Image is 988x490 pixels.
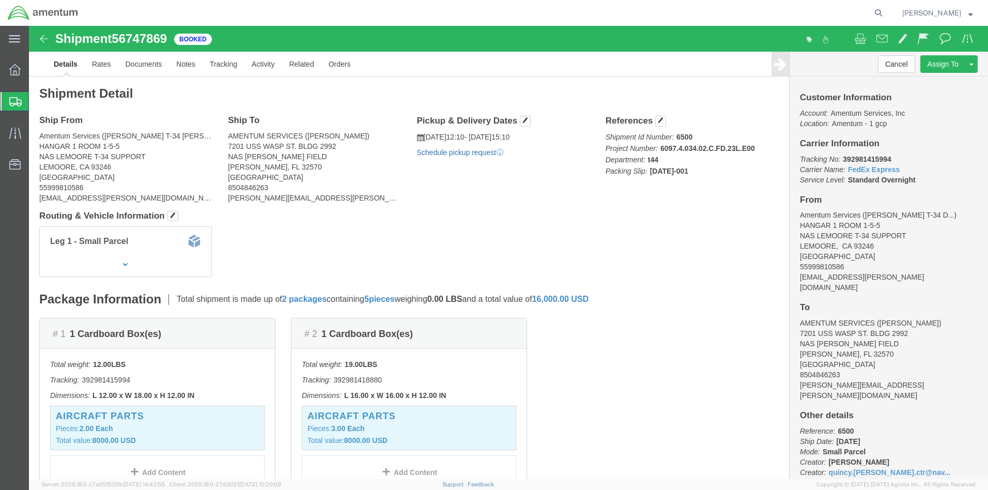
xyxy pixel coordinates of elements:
[169,481,281,487] span: Client: 2025.18.0-27d3021
[7,5,79,21] img: logo
[902,7,961,19] span: Quincy Gann
[442,481,468,487] a: Support
[123,481,165,487] span: [DATE] 14:43:55
[816,480,976,489] span: Copyright © [DATE]-[DATE] Agistix Inc., All Rights Reserved
[902,7,974,19] button: [PERSON_NAME]
[29,26,988,479] iframe: FS Legacy Container
[239,481,281,487] span: [DATE] 10:20:09
[468,481,494,487] a: Feedback
[41,481,165,487] span: Server: 2025.18.0-c7ad5f513fb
